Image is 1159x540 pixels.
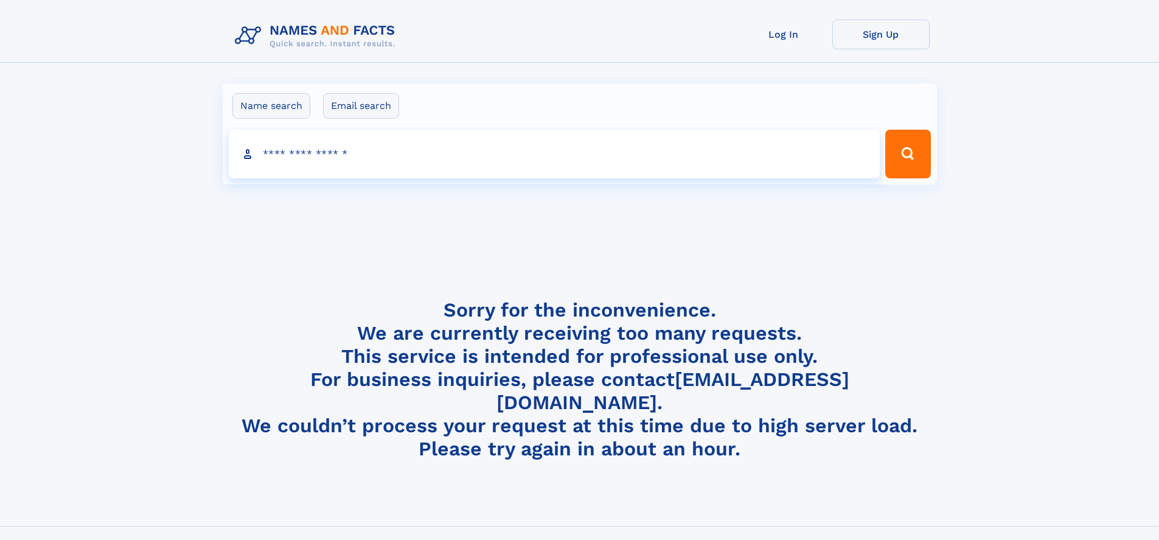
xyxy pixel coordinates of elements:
[832,19,930,49] a: Sign Up
[230,298,930,461] h4: Sorry for the inconvenience. We are currently receiving too many requests. This service is intend...
[229,130,880,178] input: search input
[230,19,405,52] img: Logo Names and Facts
[232,93,310,119] label: Name search
[496,368,849,414] a: [EMAIL_ADDRESS][DOMAIN_NAME]
[323,93,399,119] label: Email search
[735,19,832,49] a: Log In
[885,130,930,178] button: Search Button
